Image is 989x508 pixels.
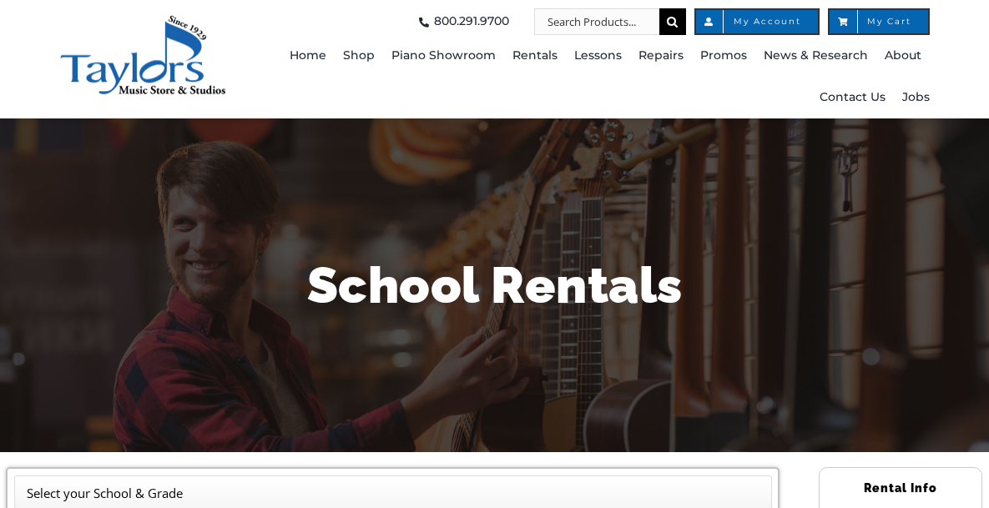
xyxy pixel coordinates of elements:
[290,35,326,77] a: Home
[574,35,622,77] a: Lessons
[285,8,930,35] nav: Top Right
[700,35,747,77] a: Promos
[659,8,686,35] input: Search
[512,35,558,77] a: Rentals
[700,43,747,69] span: Promos
[285,35,930,118] nav: Main Menu
[343,35,375,77] a: Shop
[59,13,226,29] a: taylors-music-store-west-chester
[512,43,558,69] span: Rentals
[902,84,930,111] span: Jobs
[820,77,886,118] a: Contact Us
[764,43,868,69] span: News & Research
[820,474,981,503] h2: Rental Info
[391,43,496,69] span: Piano Showroom
[902,77,930,118] a: Jobs
[694,8,820,35] a: My Account
[820,84,886,111] span: Contact Us
[764,35,868,77] a: News & Research
[846,18,911,26] span: My Cart
[638,43,684,69] span: Repairs
[534,8,659,35] input: Search Products...
[885,43,921,69] span: About
[713,18,801,26] span: My Account
[343,43,375,69] span: Shop
[391,35,496,77] a: Piano Showroom
[434,8,509,35] span: 800.291.9700
[828,8,930,35] a: My Cart
[27,482,183,504] li: Select your School & Grade
[25,250,964,320] h1: School Rentals
[414,8,509,35] a: 800.291.9700
[885,35,921,77] a: About
[574,43,622,69] span: Lessons
[290,43,326,69] span: Home
[638,35,684,77] a: Repairs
